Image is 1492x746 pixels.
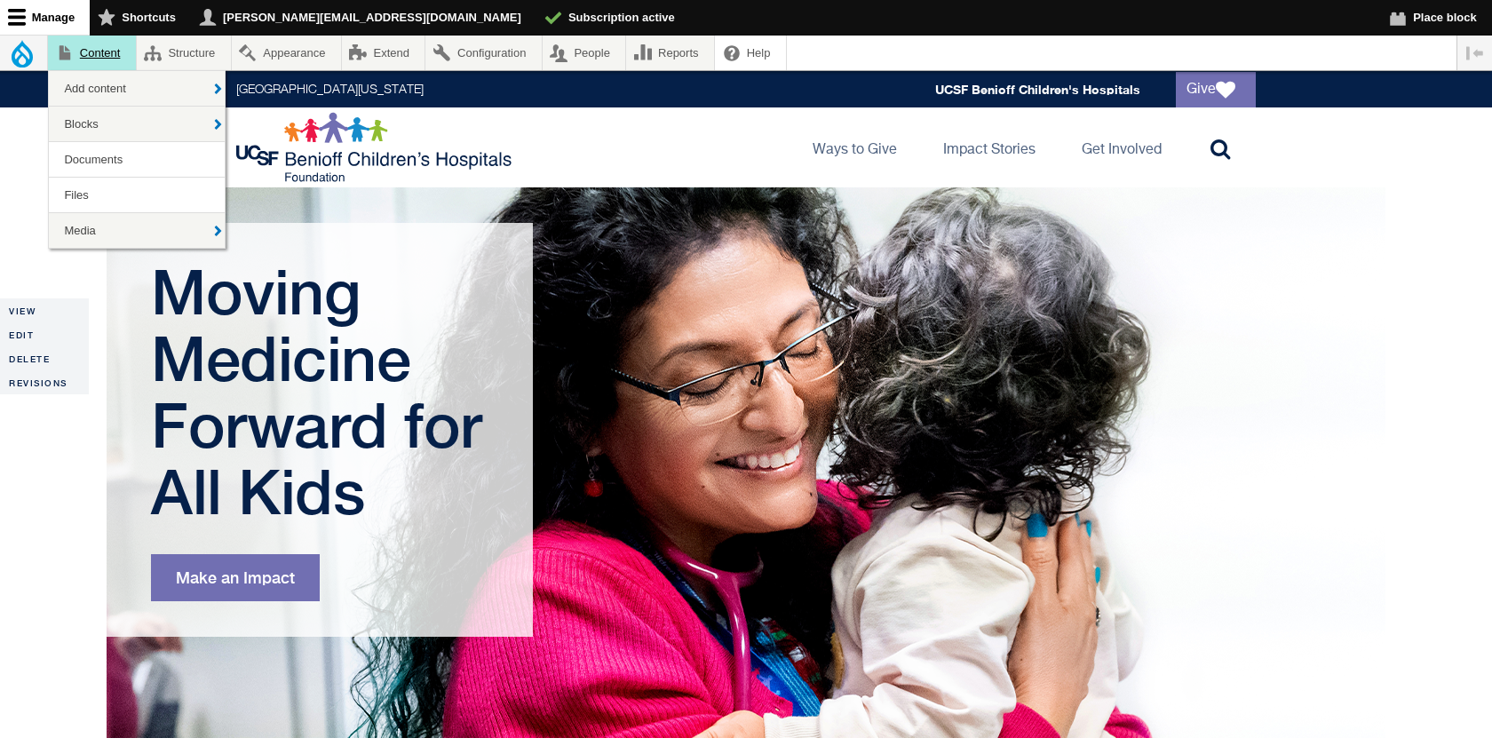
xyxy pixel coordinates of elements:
button: Vertical orientation [1457,36,1492,70]
a: Appearance [232,36,341,70]
a: Impact Stories [929,107,1050,187]
a: UCSF Benioff Children's Hospitals [935,82,1140,97]
a: Get Involved [1067,107,1176,187]
a: Files [49,178,225,212]
a: Structure [137,36,231,70]
h1: Moving Medicine Forward for All Kids [151,258,493,525]
a: Add content [49,71,225,106]
a: Blocks [49,107,225,141]
a: Documents [49,142,225,177]
a: [GEOGRAPHIC_DATA][US_STATE] [236,83,424,96]
a: Help [715,36,786,70]
a: Content [48,36,136,70]
a: Make an Impact [151,554,320,601]
a: Media [49,213,225,248]
a: Give [1176,72,1256,107]
a: Ways to Give [798,107,911,187]
a: Extend [342,36,425,70]
a: People [543,36,626,70]
a: Reports [626,36,714,70]
a: Configuration [425,36,541,70]
img: Logo for UCSF Benioff Children's Hospitals Foundation [236,112,516,183]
